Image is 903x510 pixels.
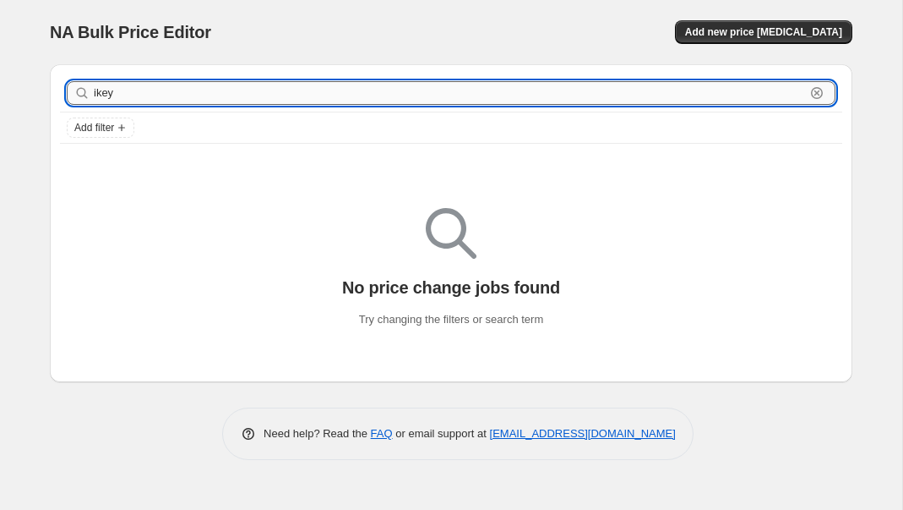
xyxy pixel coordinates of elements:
[67,118,134,138] button: Add filter
[342,277,560,298] p: No price change jobs found
[264,427,371,440] span: Need help? Read the
[490,427,676,440] a: [EMAIL_ADDRESS][DOMAIN_NAME]
[393,427,490,440] span: or email support at
[371,427,393,440] a: FAQ
[685,25,842,39] span: Add new price [MEDICAL_DATA]
[675,20,852,44] button: Add new price [MEDICAL_DATA]
[50,23,211,41] span: NA Bulk Price Editor
[426,208,476,259] img: Empty search results
[808,85,825,101] button: Clear
[359,311,543,328] p: Try changing the filters or search term
[74,121,114,134] span: Add filter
